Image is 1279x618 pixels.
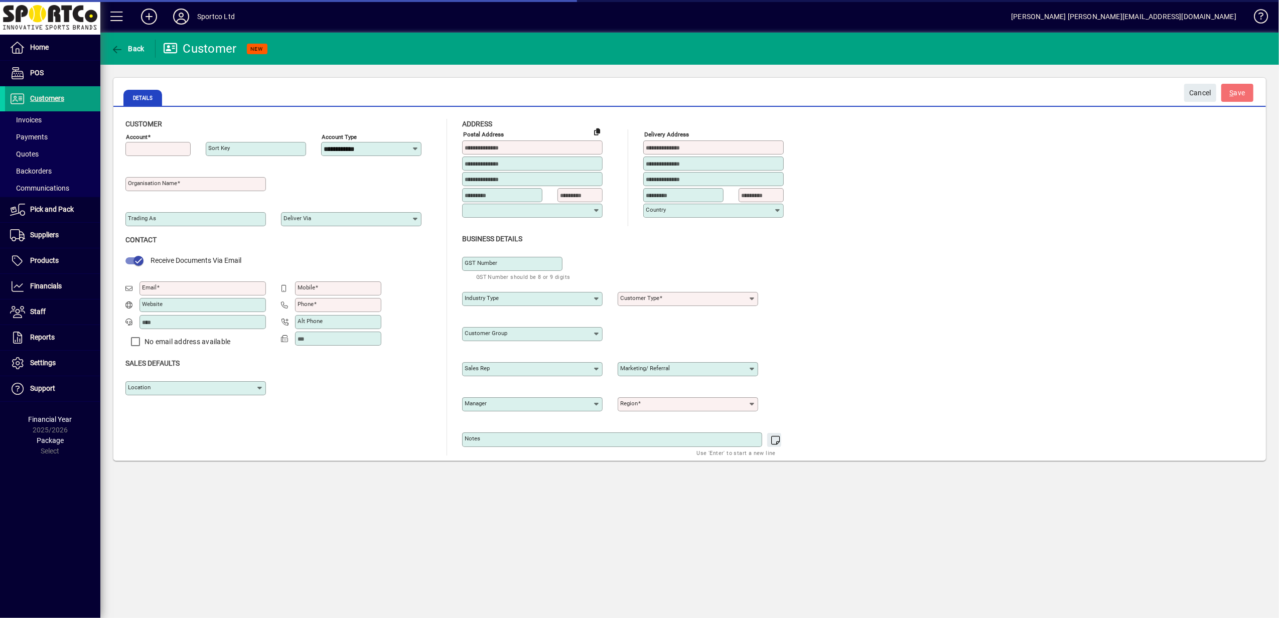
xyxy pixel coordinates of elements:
mat-label: Account Type [322,133,357,140]
a: Settings [5,351,100,376]
span: Quotes [10,150,39,158]
a: POS [5,61,100,86]
span: Customers [30,94,64,102]
app-page-header-button: Back [100,40,156,58]
div: Sportco Ltd [197,9,235,25]
a: Invoices [5,111,100,128]
mat-label: Country [646,206,666,213]
mat-label: Email [142,284,157,291]
a: Payments [5,128,100,145]
div: [PERSON_NAME] [PERSON_NAME][EMAIL_ADDRESS][DOMAIN_NAME] [1011,9,1236,25]
span: Staff [30,307,46,316]
a: Support [5,376,100,401]
button: Copy to Delivery address [589,123,605,139]
button: Add [133,8,165,26]
span: Receive Documents Via Email [151,256,241,264]
a: Backorders [5,163,100,180]
span: Products [30,256,59,264]
mat-label: Website [142,300,163,307]
mat-label: Customer type [620,294,659,301]
a: Financials [5,274,100,299]
span: POS [30,69,44,77]
span: Suppliers [30,231,59,239]
span: Address [462,120,492,128]
mat-label: Industry type [465,294,499,301]
span: S [1230,89,1234,97]
a: Communications [5,180,100,197]
span: Communications [10,184,69,192]
mat-hint: GST Number should be 8 or 9 digits [476,271,571,282]
span: Sales defaults [125,359,180,367]
a: Knowledge Base [1246,2,1266,35]
mat-label: Trading as [128,215,156,222]
mat-label: Account [126,133,148,140]
mat-label: Sort key [208,144,230,151]
mat-label: Sales rep [465,365,490,372]
span: Cancel [1189,85,1211,101]
mat-label: GST Number [465,259,497,266]
mat-label: Phone [298,300,314,307]
span: Business details [462,235,522,243]
mat-label: Deliver via [283,215,311,222]
mat-label: Customer group [465,330,507,337]
span: NEW [251,46,263,52]
mat-label: Manager [465,400,487,407]
button: Cancel [1184,84,1216,102]
span: Invoices [10,116,42,124]
button: Save [1221,84,1253,102]
span: Financial Year [29,415,72,423]
button: Profile [165,8,197,26]
mat-label: Organisation name [128,180,177,187]
span: Support [30,384,55,392]
a: Staff [5,299,100,325]
div: Customer [163,41,237,57]
label: No email address available [143,337,231,347]
a: Reports [5,325,100,350]
a: Products [5,248,100,273]
span: ave [1230,85,1245,101]
mat-label: Location [128,384,151,391]
span: Customer [125,120,162,128]
a: Pick and Pack [5,197,100,222]
mat-label: Notes [465,435,480,442]
span: Settings [30,359,56,367]
mat-label: Marketing/ Referral [620,365,670,372]
mat-label: Region [620,400,638,407]
span: Payments [10,133,48,141]
span: Details [123,90,162,106]
span: Backorders [10,167,52,175]
span: Reports [30,333,55,341]
mat-label: Alt Phone [298,318,323,325]
span: Contact [125,236,157,244]
span: Back [111,45,145,53]
a: Quotes [5,145,100,163]
mat-label: Mobile [298,284,315,291]
span: Pick and Pack [30,205,74,213]
span: Home [30,43,49,51]
button: Back [108,40,147,58]
a: Suppliers [5,223,100,248]
a: Home [5,35,100,60]
span: Financials [30,282,62,290]
span: Package [37,436,64,444]
mat-hint: Use 'Enter' to start a new line [697,447,776,458]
